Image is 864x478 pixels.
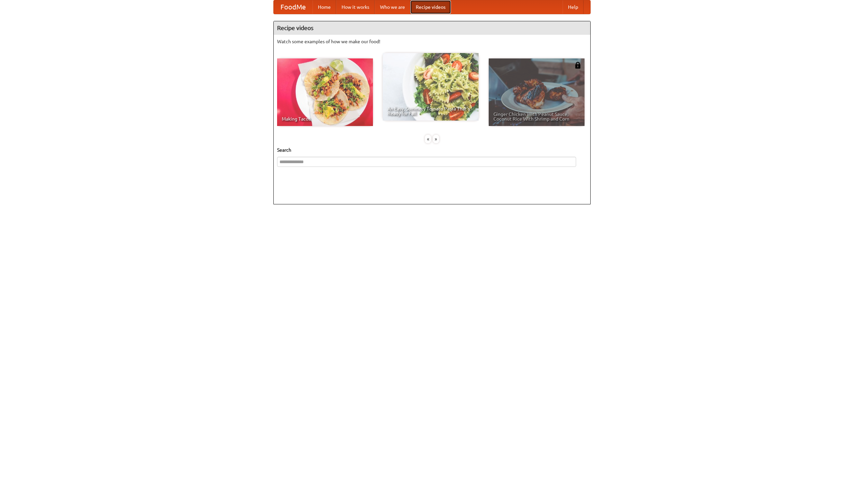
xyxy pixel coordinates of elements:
a: Making Tacos [277,58,373,126]
a: FoodMe [274,0,313,14]
a: An Easy, Summery Tomato Pasta That's Ready for Fall [383,53,479,121]
a: Who we are [375,0,410,14]
p: Watch some examples of how we make our food! [277,38,587,45]
a: Help [563,0,584,14]
h5: Search [277,147,587,153]
span: An Easy, Summery Tomato Pasta That's Ready for Fall [387,106,474,116]
a: How it works [336,0,375,14]
span: Making Tacos [282,117,368,121]
img: 483408.png [574,62,581,69]
a: Home [313,0,336,14]
a: Recipe videos [410,0,451,14]
div: « [425,135,431,143]
h4: Recipe videos [274,21,590,35]
div: » [433,135,439,143]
